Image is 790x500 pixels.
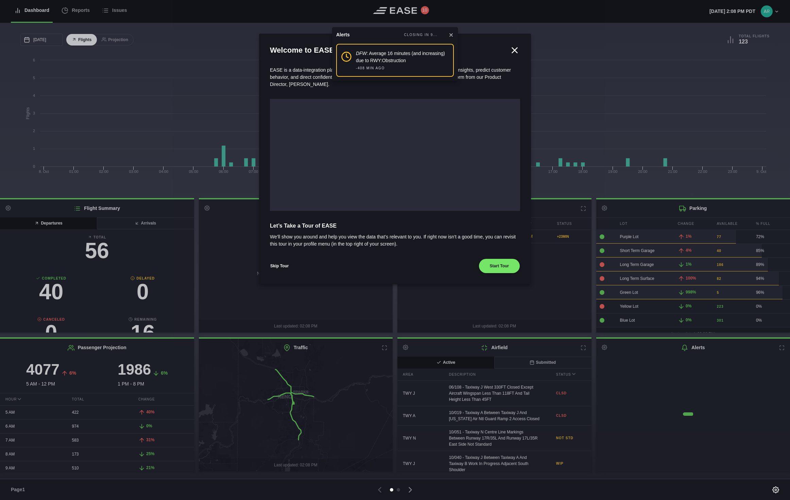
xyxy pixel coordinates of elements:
[270,67,511,87] span: EASE is a data-integration platform for real-time operational responses. Collect key data insight...
[356,51,366,56] em: DFW
[356,66,385,71] div: -408 MIN AGO
[356,50,449,64] div: : Average 16 minutes (and increasing) due to RWY:Obstruction
[479,258,520,273] button: Start Tour
[270,44,509,56] h2: Welcome to EASE!
[404,32,437,38] div: CLOSING IN 9...
[270,99,520,211] iframe: onboarding
[270,258,289,273] button: Skip Tour
[336,31,350,38] div: Alerts
[270,222,520,230] span: Let’s Take a Tour of EASE
[270,233,520,248] span: We’ll show you around and help you view the data that’s relevant to you. If right now isn’t a goo...
[11,486,28,493] span: Page 1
